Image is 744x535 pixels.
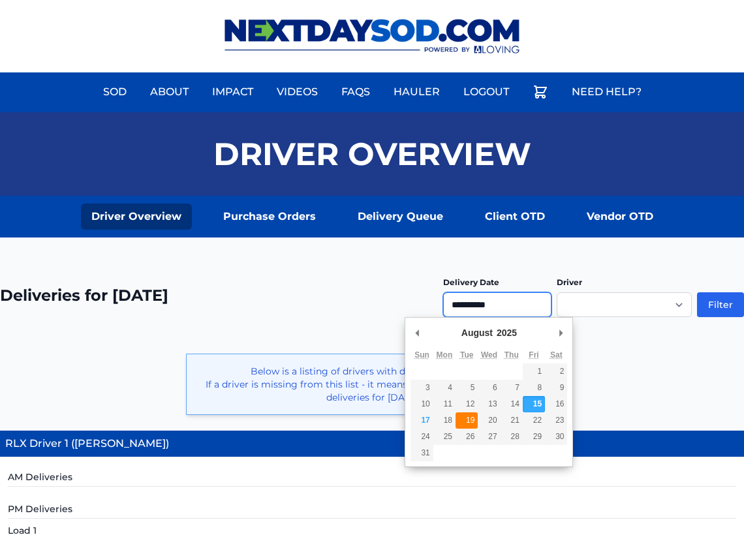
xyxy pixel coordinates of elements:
button: 25 [433,429,456,445]
button: 26 [456,429,478,445]
abbr: Sunday [414,350,429,359]
abbr: Thursday [504,350,519,359]
button: 2 [545,363,567,380]
abbr: Tuesday [460,350,473,359]
button: 5 [456,380,478,396]
button: Filter [697,292,744,317]
button: 12 [456,396,478,412]
button: Previous Month [411,323,424,343]
a: Impact [204,76,261,108]
h5: PM Deliveries [8,502,736,519]
button: 18 [433,412,456,429]
a: Client OTD [474,204,555,230]
button: 28 [501,429,523,445]
abbr: Wednesday [481,350,497,359]
button: Next Month [554,323,567,343]
button: 8 [523,380,545,396]
button: 9 [545,380,567,396]
a: Purchase Orders [213,204,326,230]
button: 4 [433,380,456,396]
a: About [142,76,196,108]
a: Logout [456,76,517,108]
abbr: Friday [529,350,538,359]
abbr: Monday [437,350,453,359]
button: 31 [411,445,433,461]
button: 13 [478,396,500,412]
button: 23 [545,412,567,429]
p: Below is a listing of drivers with deliveries for [DATE]. If a driver is missing from this list -... [197,365,547,404]
input: Use the arrow keys to pick a date [443,292,551,317]
button: 15 [523,396,545,412]
abbr: Saturday [550,350,563,359]
button: 1 [523,363,545,380]
a: Sod [95,76,134,108]
div: August [459,323,495,343]
button: 11 [433,396,456,412]
button: 27 [478,429,500,445]
a: Videos [269,76,326,108]
a: Hauler [386,76,448,108]
button: 24 [411,429,433,445]
h1: Driver Overview [213,138,531,170]
h5: AM Deliveries [8,470,736,487]
a: Vendor OTD [576,204,664,230]
button: 3 [411,380,433,396]
a: Delivery Queue [347,204,454,230]
label: Driver [557,277,582,287]
button: 20 [478,412,500,429]
button: 21 [501,412,523,429]
button: 10 [411,396,433,412]
a: Driver Overview [81,204,192,230]
button: 17 [411,412,433,429]
a: Need Help? [564,76,649,108]
button: 7 [501,380,523,396]
button: 16 [545,396,567,412]
a: FAQs [333,76,378,108]
label: Delivery Date [443,277,499,287]
button: 22 [523,412,545,429]
button: 29 [523,429,545,445]
button: 30 [545,429,567,445]
button: 14 [501,396,523,412]
div: 2025 [495,323,519,343]
button: 6 [478,380,500,396]
button: 19 [456,412,478,429]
